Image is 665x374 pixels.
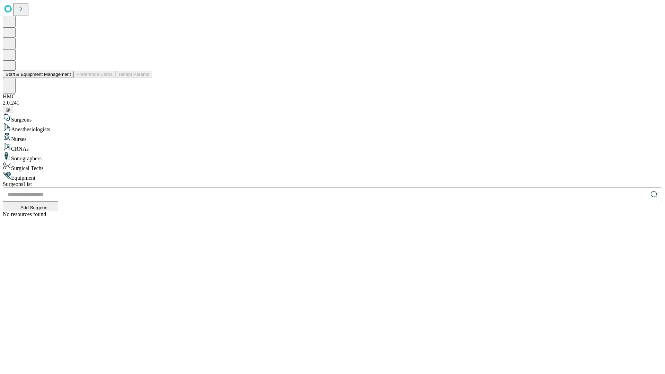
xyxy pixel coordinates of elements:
[3,100,662,106] div: 2.0.241
[3,162,662,171] div: Surgical Techs
[115,71,152,78] button: Tenant Params
[3,71,74,78] button: Staff & Equipment Management
[3,181,662,187] div: Surgeons List
[3,93,662,100] div: HMC
[3,142,662,152] div: CRNAs
[3,106,13,113] button: @
[3,133,662,142] div: Nurses
[3,123,662,133] div: Anesthesiologists
[3,113,662,123] div: Surgeons
[20,205,47,210] span: Add Surgeon
[3,171,662,181] div: Equipment
[6,107,10,112] span: @
[74,71,115,78] button: Preference Cards
[3,152,662,162] div: Sonographers
[3,201,58,211] button: Add Surgeon
[3,211,662,217] div: No resources found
